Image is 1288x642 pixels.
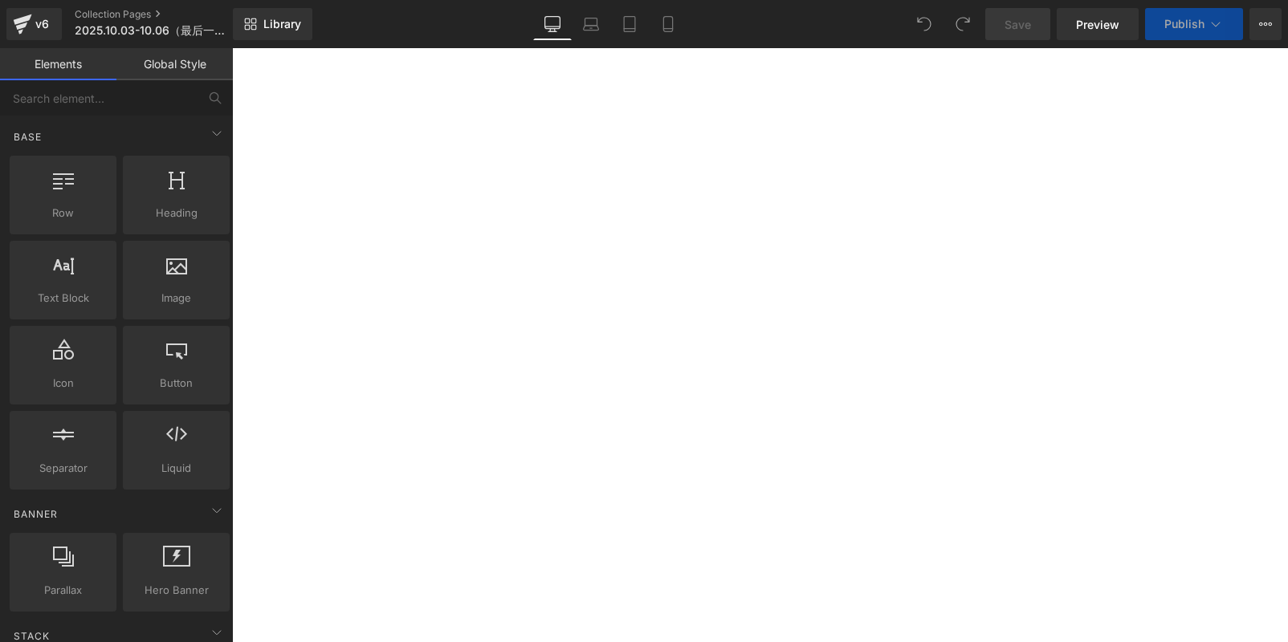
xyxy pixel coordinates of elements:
[128,582,225,599] span: Hero Banner
[14,205,112,221] span: Row
[649,8,687,40] a: Mobile
[233,8,312,40] a: New Library
[75,8,259,21] a: Collection Pages
[14,582,112,599] span: Parallax
[128,460,225,477] span: Liquid
[533,8,572,40] a: Desktop
[1249,8,1282,40] button: More
[908,8,940,40] button: Undo
[610,8,649,40] a: Tablet
[128,290,225,307] span: Image
[12,129,43,144] span: Base
[1005,16,1031,33] span: Save
[75,24,229,37] span: 2025.10.03-10.06（最后一天）
[14,460,112,477] span: Separator
[1164,18,1204,30] span: Publish
[128,375,225,392] span: Button
[572,8,610,40] a: Laptop
[263,17,301,31] span: Library
[116,48,233,80] a: Global Style
[12,506,59,522] span: Banner
[128,205,225,221] span: Heading
[6,8,62,40] a: v6
[1076,16,1119,33] span: Preview
[32,14,52,35] div: v6
[14,375,112,392] span: Icon
[1057,8,1139,40] a: Preview
[14,290,112,307] span: Text Block
[1145,8,1243,40] button: Publish
[947,8,979,40] button: Redo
